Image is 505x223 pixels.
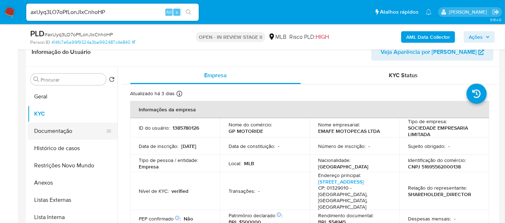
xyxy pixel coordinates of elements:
button: Anexos [28,174,118,191]
span: Veja Aparência por [PERSON_NAME] [381,43,477,61]
p: Data de inscrição : [139,143,178,149]
button: search-icon [181,7,196,17]
p: - [278,143,279,149]
p: SHAREHOLDER_DIRECTOR [408,191,471,198]
span: 3.154.0 [490,17,501,23]
p: Despesas mensais : [408,215,451,222]
p: CNPJ 51695562000138 [408,163,461,170]
p: Endereço principal : [318,172,361,178]
span: s [176,9,178,15]
input: Procurar [41,76,103,83]
p: 1385780126 [173,125,199,131]
p: Número de inscrição : [318,143,366,149]
button: Ações [464,31,495,43]
span: Ações [469,31,483,43]
button: Geral [28,88,118,105]
p: - [258,188,260,194]
p: Atualizado há 3 dias [130,90,175,97]
p: Empresa [139,163,159,170]
p: ID do usuário : [139,125,170,131]
span: Risco PLD: [289,33,329,41]
p: [GEOGRAPHIC_DATA] [318,163,369,170]
span: Empresa [204,71,227,79]
p: Rendimento documental : [318,212,374,219]
button: Listas Externas [28,191,118,209]
h4: CP: 01329010 - [GEOGRAPHIC_DATA], [GEOGRAPHIC_DATA], [GEOGRAPHIC_DATA] [318,185,388,210]
p: Sujeito obrigado : [408,143,445,149]
b: AML Data Collector [406,31,450,43]
b: Person ID [30,39,50,46]
p: MLB [244,160,254,167]
p: Nome do comércio : [229,121,272,128]
th: Informações da empresa [130,101,489,118]
span: # axUyq3LO7oPfLonJIxCnhoHP [45,31,113,38]
input: Pesquise usuários ou casos... [26,8,199,17]
a: [STREET_ADDRESS] [318,178,364,185]
p: Relação do representante : [408,185,467,191]
p: erico.trevizan@mercadopago.com.br [449,9,490,15]
p: EMAFE MOTOPECAS LTDA [318,128,380,134]
p: Identificação do comércio : [408,157,466,163]
button: AML Data Collector [401,31,455,43]
p: Transações : [229,188,255,194]
span: HIGH [316,33,329,41]
div: MLB [268,33,286,41]
b: PLD [30,28,45,39]
button: Histórico de casos [28,140,118,157]
button: Procurar [33,76,39,82]
p: Nível de KYC : [139,188,169,194]
p: Nome empresarial : [318,121,360,128]
p: OPEN - IN REVIEW STAGE II [196,32,265,42]
p: Nacionalidade : [318,157,351,163]
p: verified [171,188,188,194]
p: SOCIEDADE EMPRESARIA LIMITADA [408,125,478,138]
span: Atalhos rápidos [380,8,418,16]
a: Notificações [426,9,432,15]
p: Data de constituição : [229,143,275,149]
a: 414fc7e6a99f9324a3ba992487c4e840 [51,39,135,46]
p: Local : [229,160,241,167]
span: Alt [166,9,172,15]
p: GP MOTORIDE [229,128,263,134]
p: Tipo de pessoa / entidade : [139,157,198,163]
button: Veja Aparência por [PERSON_NAME] [371,43,493,61]
p: [DATE] [181,143,196,149]
button: Restrições Novo Mundo [28,157,118,174]
p: - [369,143,370,149]
span: KYC Status [389,71,418,79]
p: - [448,143,450,149]
button: KYC [28,105,118,122]
a: Sair [492,8,500,16]
p: Não [184,215,193,222]
button: Documentação [28,122,112,140]
p: - [454,215,455,222]
h1: Informação do Usuário [32,48,91,56]
p: Tipo de empresa : [408,118,447,125]
p: Patrimônio declarado : [229,212,283,219]
button: Retornar ao pedido padrão [109,76,115,84]
p: PEP confirmado : [139,215,181,222]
